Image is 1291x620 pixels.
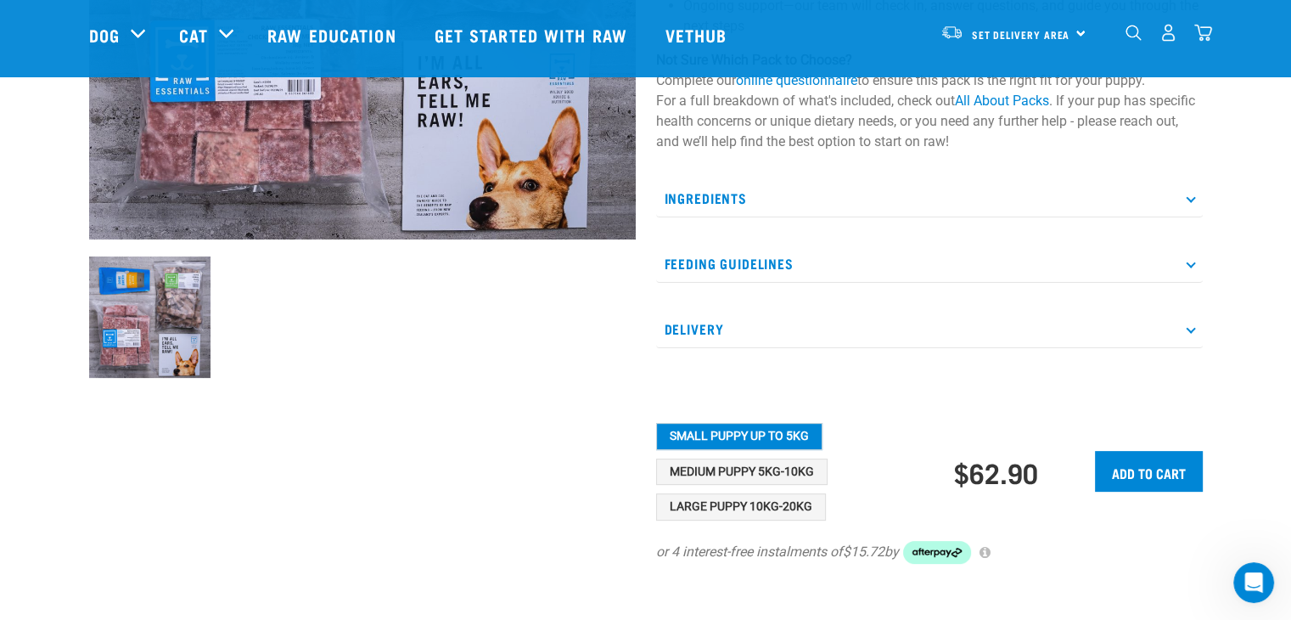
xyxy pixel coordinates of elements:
[955,93,1049,109] a: All About Packs
[656,50,1203,152] p: Complete our to ensure this pack is the right fit for your puppy. For a full breakdown of what's ...
[656,310,1203,348] p: Delivery
[179,22,208,48] a: Cat
[89,256,210,378] img: NPS Puppy Update
[940,25,963,40] img: van-moving.png
[656,493,826,521] button: Large Puppy 10kg-20kg
[903,541,971,565] img: Afterpay
[648,1,749,69] a: Vethub
[250,1,417,69] a: Raw Education
[1194,24,1212,42] img: home-icon@2x.png
[656,459,828,486] button: Medium Puppy 5kg-10kg
[1125,25,1142,41] img: home-icon-1@2x.png
[656,245,1203,283] p: Feeding Guidelines
[972,31,1070,37] span: Set Delivery Area
[843,542,884,562] span: $15.72
[89,22,120,48] a: Dog
[1095,451,1203,492] input: Add to cart
[1233,562,1274,603] iframe: Intercom live chat
[1159,24,1177,42] img: user.png
[656,541,1203,565] div: or 4 interest-free instalments of by
[736,72,857,88] a: online questionnaire
[954,457,1038,488] div: $62.90
[418,1,648,69] a: Get started with Raw
[656,179,1203,217] p: Ingredients
[656,423,822,450] button: Small Puppy up to 5kg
